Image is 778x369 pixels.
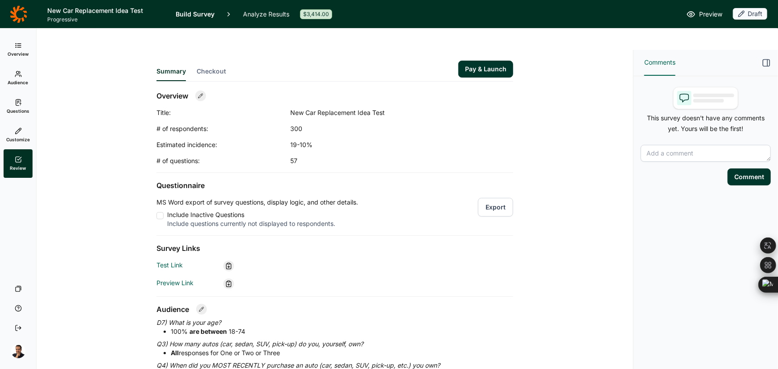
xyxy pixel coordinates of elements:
[156,318,513,327] p: D7) What is your age?
[156,67,186,81] button: Summary
[458,61,513,78] button: Pay & Launch
[641,113,771,134] p: This survey doesn't have any comments yet. Yours will be the first!
[156,279,193,287] a: Preview Link
[223,261,234,271] div: Copy link
[4,92,33,121] a: Questions
[8,51,29,57] span: Overview
[156,180,513,191] h2: Questionnaire
[290,108,469,117] div: New Car Replacement Idea Test
[478,198,513,217] button: Export
[687,9,722,20] a: Preview
[171,349,179,357] strong: All
[7,108,29,114] span: Questions
[167,210,358,219] div: Include Inactive Questions
[223,279,234,289] div: Copy link
[171,349,280,357] span: responses for One or Two or Three
[167,219,358,228] div: Include questions currently not displayed to respondents.
[4,35,33,64] a: Overview
[156,156,290,165] div: # of questions:
[733,8,767,20] button: Draft
[197,67,226,76] span: Checkout
[644,57,675,68] span: Comments
[156,124,290,133] div: # of respondents:
[4,64,33,92] a: Audience
[290,124,469,133] div: 300
[11,344,25,358] img: amg06m4ozjtcyqqhuw5b.png
[4,121,33,149] a: Customize
[47,5,165,16] h1: New Car Replacement Idea Test
[290,140,469,149] div: 19-10%
[156,90,188,101] h2: Overview
[156,198,358,207] p: MS Word export of survey questions, display logic, and other details.
[728,168,771,185] button: Comment
[156,261,183,269] a: Test Link
[699,9,722,20] span: Preview
[6,136,30,143] span: Customize
[156,304,189,315] h2: Audience
[644,50,675,76] button: Comments
[290,156,469,165] div: 57
[300,9,332,19] div: $3,414.00
[156,340,513,348] p: Q3) How many autos (car, sedan, SUV, pick-up) do you, yourself, own?
[733,8,767,20] div: Draft
[171,328,245,335] span: 100 % 18-74
[156,140,290,149] div: Estimated incidence:
[189,328,227,335] strong: are between
[156,108,290,117] div: Title:
[4,149,33,178] a: Review
[8,79,29,86] span: Audience
[156,243,513,254] h2: Survey Links
[10,165,26,171] span: Review
[47,16,165,23] span: Progressive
